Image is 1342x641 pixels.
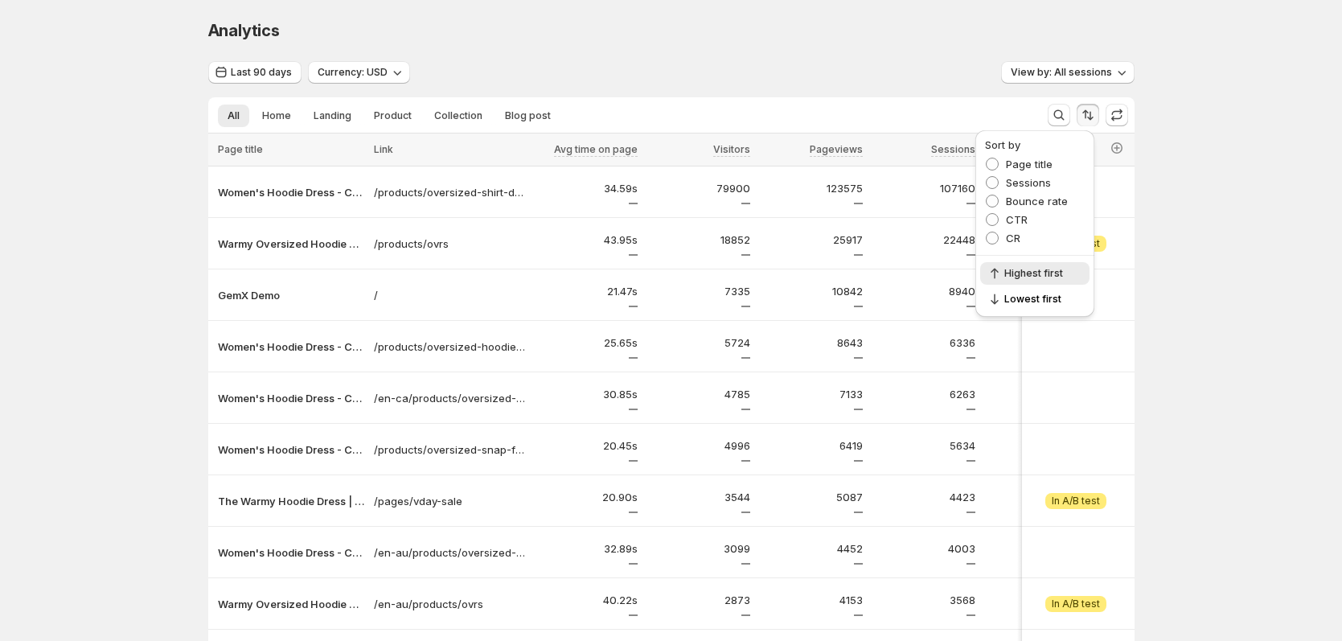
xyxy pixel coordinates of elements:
[1004,267,1080,280] span: Highest first
[535,489,638,505] p: 20.90s
[985,335,1088,351] p: 30.74%
[228,109,240,122] span: All
[760,540,863,557] p: 4452
[218,493,364,509] button: The Warmy Hoodie Dress | The Perfect Valentine’s Day Gift
[760,386,863,402] p: 7133
[535,335,638,351] p: 25.65s
[218,236,364,252] button: Warmy Oversized Hoodie Dress – Ultra-Soft Fleece Sweatshirt Dress for Women (Plus Size S-3XL), Co...
[374,287,525,303] a: /
[872,540,975,557] p: 4003
[647,489,750,505] p: 3544
[374,493,525,509] a: /pages/vday-sale
[810,143,863,155] span: Pageviews
[218,442,364,458] button: Women's Hoodie Dress - Casual Long Sleeve Pullover Sweatshirt Dress
[872,180,975,196] p: 107160
[647,232,750,248] p: 18852
[647,283,750,299] p: 7335
[374,544,525,561] p: /en-au/products/oversized-shirt-dress
[218,143,263,155] span: Page title
[872,386,975,402] p: 6263
[374,339,525,355] a: /products/oversized-hoodie-dress
[647,438,750,454] p: 4996
[374,442,525,458] a: /products/oversized-snap-fit-hoodie
[1006,213,1028,226] span: CTR
[1006,232,1020,244] span: CR
[985,540,1088,557] p: 58.08%
[374,109,412,122] span: Product
[647,592,750,608] p: 2873
[218,184,364,200] button: Women's Hoodie Dress - Casual Long Sleeve Pullover Sweatshirt Dress
[208,61,302,84] button: Last 90 days
[535,283,638,299] p: 21.47s
[1004,293,1080,306] span: Lowest first
[1048,104,1070,126] button: Search and filter results
[647,386,750,402] p: 4785
[647,180,750,196] p: 79900
[218,339,364,355] button: Women's Hoodie Dress - Casual Long Sleeve Pullover Sweatshirt Dress
[218,544,364,561] button: Women's Hoodie Dress - Casual Long Sleeve Pullover Sweatshirt Dress
[872,592,975,608] p: 3568
[374,143,393,155] span: Link
[535,386,638,402] p: 30.85s
[985,489,1088,505] p: 49.04%
[760,592,863,608] p: 4153
[985,386,1088,402] p: 57.64%
[760,180,863,196] p: 123575
[760,283,863,299] p: 10842
[985,438,1088,454] p: 40.66%
[231,66,292,79] span: Last 90 days
[1006,195,1068,208] span: Bounce rate
[1077,104,1099,126] button: Sort the results
[308,61,410,84] button: Currency: USD
[980,262,1090,285] button: Highest first
[1052,598,1100,610] span: In A/B test
[554,143,638,155] span: Avg time on page
[1052,495,1100,507] span: In A/B test
[535,540,638,557] p: 32.89s
[760,335,863,351] p: 8643
[760,232,863,248] p: 25917
[760,489,863,505] p: 5087
[374,390,525,406] a: /en-ca/products/oversized-shirt-dress
[931,143,975,155] span: Sessions
[218,390,364,406] button: Women's Hoodie Dress - Casual Long Sleeve Pullover Sweatshirt Dress
[872,438,975,454] p: 5634
[713,143,750,155] span: Visitors
[262,109,291,122] span: Home
[647,335,750,351] p: 5724
[1011,66,1112,79] span: View by: All sessions
[535,592,638,608] p: 40.22s
[314,109,351,122] span: Landing
[980,288,1090,310] button: Lowest first
[434,109,482,122] span: Collection
[535,232,638,248] p: 43.95s
[374,184,525,200] a: /products/oversized-shirt-dress
[218,287,364,303] button: GemX Demo
[374,236,525,252] a: /products/ovrs
[1006,158,1053,171] span: Page title
[872,489,975,505] p: 4423
[985,592,1088,608] p: 56.89%
[760,438,863,454] p: 6419
[985,138,1020,151] span: Sort by
[1001,61,1135,84] button: View by: All sessions
[374,596,525,612] a: /en-au/products/ovrs
[218,596,364,612] button: Warmy Oversized Hoodie Dress – Ultra-Soft Fleece Sweatshirt Dress for Women (Plus Size S-3XL), Co...
[872,283,975,299] p: 8940
[647,540,750,557] p: 3099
